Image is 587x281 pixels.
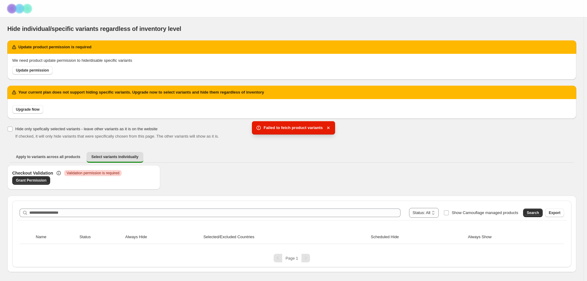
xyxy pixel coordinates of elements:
h2: Update product permission is required [18,44,91,50]
span: Update permission [16,68,49,73]
nav: Pagination [17,254,567,262]
button: Search [523,209,543,217]
th: Status [78,230,124,244]
span: We need product update permission to hide/disable specific variants [12,58,132,63]
h2: Your current plan does not support hiding specific variants. Upgrade now to select variants and h... [18,89,264,95]
a: Grant Permission [12,176,50,185]
h3: Checkout Validation [12,170,53,176]
span: Grant Permission [16,178,46,183]
th: Selected/Excluded Countries [201,230,369,244]
th: Name [34,230,78,244]
span: Hide individual/specific variants regardless of inventory level [7,25,181,32]
span: Upgrade Now [16,107,39,112]
button: Select variants individually [87,152,143,163]
span: Show Camouflage managed products [452,210,518,215]
span: Select variants individually [91,154,138,159]
a: Update permission [12,66,53,75]
button: Apply to variants across all products [11,152,85,162]
th: Always Show [466,230,550,244]
th: Scheduled Hide [369,230,466,244]
span: Hide only spefically selected variants - leave other variants as it is on the website [15,127,157,131]
span: Page 1 [286,256,298,261]
span: Failed to fetch product variants [264,125,323,131]
a: Upgrade Now [12,105,43,114]
span: If checked, it will only hide variants that were specifically chosen from this page. The other va... [15,134,219,139]
span: Apply to variants across all products [16,154,80,159]
span: Export [549,210,560,215]
button: Export [545,209,564,217]
span: Search [527,210,539,215]
div: Select variants individually [7,165,576,272]
th: Always Hide [124,230,202,244]
span: Validation permission is required [67,171,120,176]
